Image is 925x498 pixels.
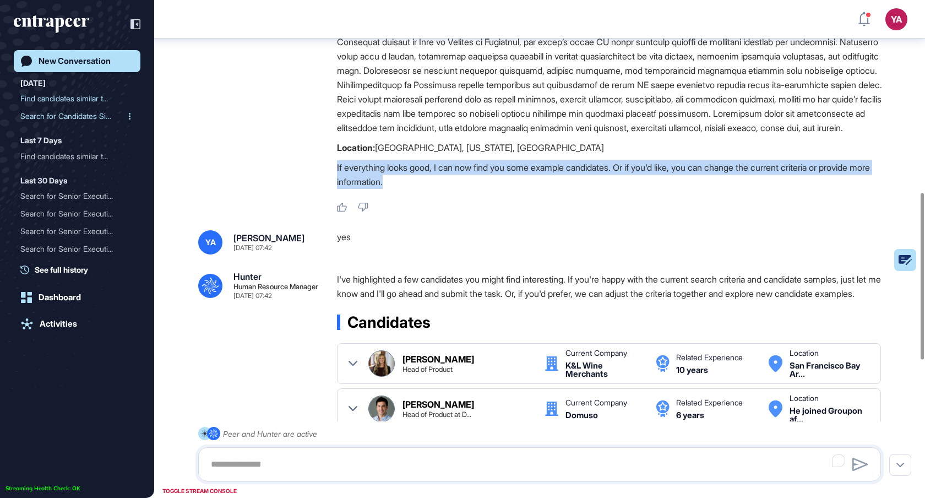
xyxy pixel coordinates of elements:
div: Domuso [565,411,598,419]
div: Search for Senior Executives, Managers, Directors, and Group Managers in Digital Banking and Paym... [20,223,134,240]
div: Search for Senior Executives and Managers in Digital Banking and Payments across Germany, Estonia... [20,240,134,258]
div: Search for Senior Executives and Directors in Europe with Expertise in Digital Banking and Paymen... [20,187,134,205]
div: He joined Groupon after spending almost two and a half years as a Financial Analyst with Procter ... [790,407,869,423]
a: See full history [20,264,140,275]
div: Last 7 Days [20,134,62,147]
span: See full history [35,264,88,275]
div: 6 years [676,411,704,419]
div: Head of Product at Domuso [402,411,471,418]
div: Current Company [565,399,627,407]
p: If everything looks good, I can now find you some example candidates. Or if you'd like, you can c... [337,160,890,189]
div: Find candidates similar t... [20,90,125,107]
a: Dashboard [14,286,140,308]
div: Search for Candidates Similar to Yasemin Hukumdar [20,107,134,125]
div: Search for Senior Executi... [20,223,125,240]
div: Find candidates similar to Sara Holyavkin [20,90,134,107]
button: YA [885,8,907,30]
div: 10 years [676,366,708,374]
a: Activities [14,313,140,335]
div: Find candidates similar to Yasemin Hukumdar [20,148,134,165]
div: Search for Senior Executi... [20,205,125,223]
div: Peer and Hunter are active [223,427,317,441]
p: [GEOGRAPHIC_DATA], [US_STATE], [GEOGRAPHIC_DATA] [337,140,890,155]
p: I've highlighted a few candidates you might find interesting. If you're happy with the current se... [337,272,890,301]
div: [DATE] 07:42 [233,293,272,299]
div: [PERSON_NAME] [233,234,304,242]
div: San Francisco Bay Area United States United States [790,361,869,378]
div: Related Experience [676,354,743,361]
div: Related Experience [676,399,743,407]
div: Search for Senior Executi... [20,240,125,258]
div: TOGGLE STREAM CONSOLE [160,484,240,498]
div: Human Resource Manager [233,283,318,290]
div: Current Company [565,349,627,357]
div: [PERSON_NAME] [402,400,474,409]
div: entrapeer-logo [14,15,89,33]
img: Ron Klein [369,396,394,421]
div: Head of Product [402,366,453,373]
span: Candidates [347,315,431,330]
div: Search for Candidates Sim... [20,107,125,125]
div: Hunter [233,272,262,281]
div: yes [337,230,890,255]
div: Activities [40,319,77,329]
div: [DATE] [20,77,46,90]
div: [PERSON_NAME] [402,355,474,364]
a: New Conversation [14,50,140,72]
textarea: To enrich screen reader interactions, please activate Accessibility in Grammarly extension settings [204,453,875,475]
div: Location [790,394,819,402]
div: Search for Senior Executi... [20,187,125,205]
div: [DATE] 07:42 [233,245,272,251]
div: Dashboard [39,293,81,302]
div: Find candidates similar t... [20,148,125,165]
strong: Location: [337,142,375,153]
div: New Conversation [39,56,111,66]
span: YA [205,238,216,247]
p: Loremi- dol sitametco-adipisc elitseddoeiu temp i utlabo etdol magnaa en adminimven, quisnos exer... [337,20,890,135]
div: Location [790,349,819,357]
div: K&L Wine Merchants [565,361,645,378]
img: Jette Welch [369,351,394,376]
div: Last 30 Days [20,174,67,187]
div: Search for Senior Executives and Directors in Digital Banking and Payment Systems in Germany, Est... [20,205,134,223]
